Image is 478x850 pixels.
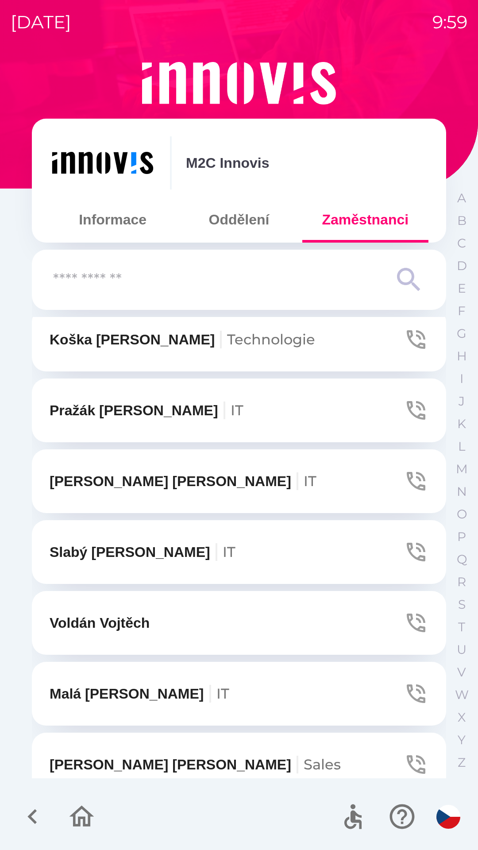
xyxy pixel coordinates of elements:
[186,152,269,174] p: M2C Innovis
[11,9,71,35] p: [DATE]
[302,204,428,236] button: Zaměstnanci
[50,204,176,236] button: Informace
[32,591,446,655] button: Voldán Vojtěch
[32,662,446,726] button: Malá [PERSON_NAME]IT
[32,308,446,371] button: Koška [PERSON_NAME]Technologie
[50,136,156,189] img: ef454dd6-c04b-4b09-86fc-253a1223f7b7.png
[50,400,243,421] p: Pražák [PERSON_NAME]
[432,9,467,35] p: 9:59
[32,733,446,796] button: [PERSON_NAME] [PERSON_NAME]Sales
[50,754,341,775] p: [PERSON_NAME] [PERSON_NAME]
[32,520,446,584] button: Slabý [PERSON_NAME]IT
[227,331,315,348] span: Technologie
[223,543,235,560] span: IT
[50,541,235,563] p: Slabý [PERSON_NAME]
[231,402,243,419] span: IT
[176,204,302,236] button: Oddělení
[304,756,341,773] span: Sales
[50,612,150,634] p: Voldán Vojtěch
[32,379,446,442] button: Pražák [PERSON_NAME]IT
[304,472,316,490] span: IT
[32,62,446,104] img: Logo
[32,449,446,513] button: [PERSON_NAME] [PERSON_NAME]IT
[436,805,460,829] img: cs flag
[216,685,229,702] span: IT
[50,329,315,350] p: Koška [PERSON_NAME]
[50,683,229,704] p: Malá [PERSON_NAME]
[50,471,316,492] p: [PERSON_NAME] [PERSON_NAME]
